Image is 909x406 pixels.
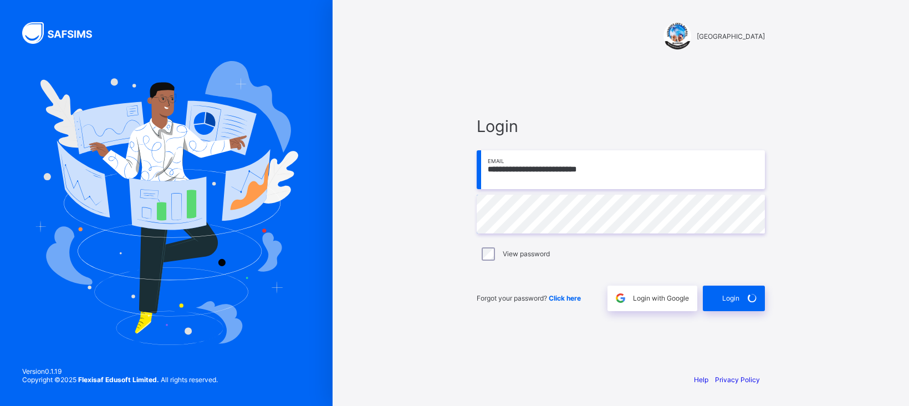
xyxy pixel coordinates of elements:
[477,294,581,302] span: Forgot your password?
[614,292,627,304] img: google.396cfc9801f0270233282035f929180a.svg
[694,375,708,384] a: Help
[34,61,298,345] img: Hero Image
[722,294,739,302] span: Login
[22,22,105,44] img: SAFSIMS Logo
[503,250,550,258] label: View password
[78,375,159,384] strong: Flexisaf Edusoft Limited.
[549,294,581,302] a: Click here
[22,367,218,375] span: Version 0.1.19
[633,294,689,302] span: Login with Google
[22,375,218,384] span: Copyright © 2025 All rights reserved.
[697,32,765,40] span: [GEOGRAPHIC_DATA]
[715,375,760,384] a: Privacy Policy
[477,116,765,136] span: Login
